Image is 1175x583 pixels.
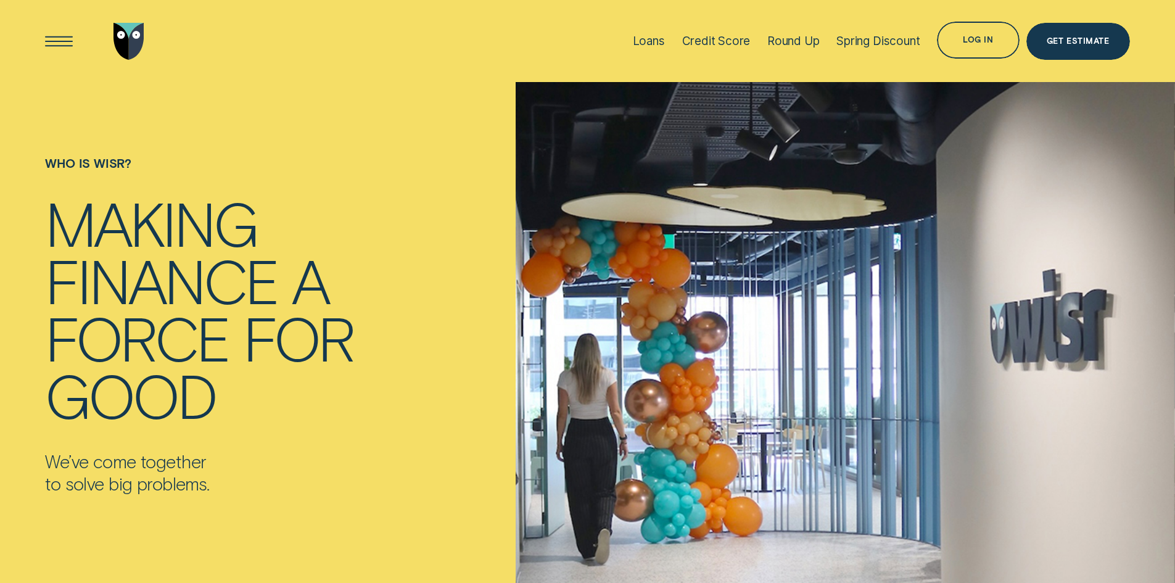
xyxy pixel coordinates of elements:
img: Wisr [113,23,144,60]
h4: Making finance a force for good [45,194,353,423]
div: good [45,366,215,423]
div: a [292,251,329,308]
div: Round Up [767,34,820,48]
p: We’ve come together to solve big problems. [45,450,353,495]
div: for [243,308,353,366]
div: Making [45,194,257,251]
div: finance [45,251,278,308]
button: Open Menu [41,23,78,60]
button: Log in [937,22,1019,59]
div: Loans [633,34,665,48]
div: Credit Score [682,34,751,48]
a: Get Estimate [1026,23,1130,60]
div: Spring Discount [836,34,920,48]
div: force [45,308,229,366]
h1: Who is Wisr? [45,156,353,194]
